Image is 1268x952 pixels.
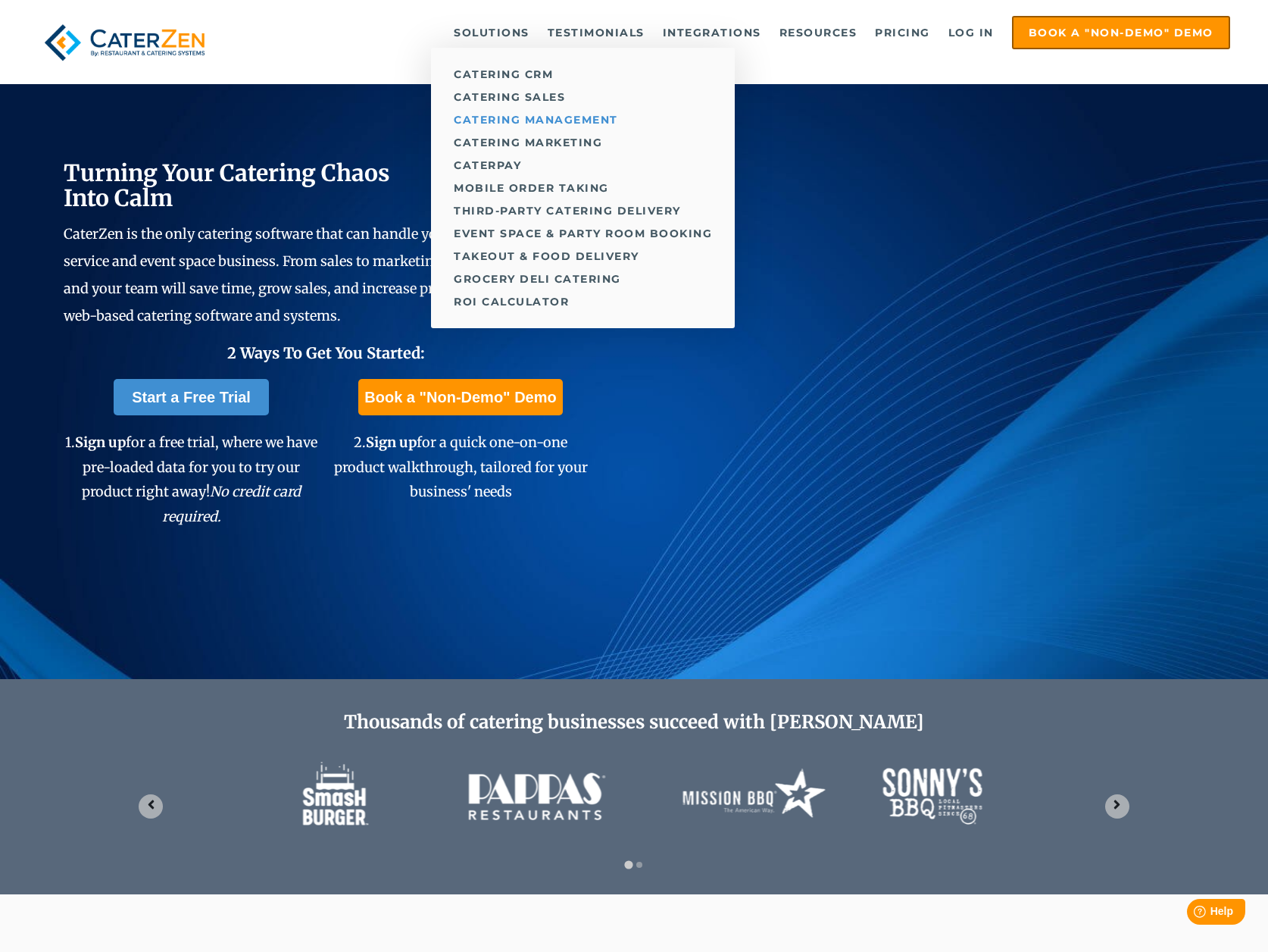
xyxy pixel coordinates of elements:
[431,86,735,108] a: Catering Sales
[38,16,211,69] img: caterzen
[64,225,585,324] span: CaterZen is the only catering software that can handle your drop-off, full-service and event spac...
[75,434,126,451] span: Sign up
[446,17,537,48] a: Solutions
[431,154,735,177] a: CaterPay
[655,17,769,48] a: Integrations
[227,343,425,362] span: 2 Ways To Get You Started:
[1133,893,1251,935] iframe: Help widget launcher
[358,379,562,415] a: Book a "Non-Demo" Demo
[431,199,735,222] a: Third-Party Catering Delivery
[1105,794,1129,819] button: Next slide
[636,862,642,868] button: Go to slide 2
[126,742,1141,870] section: Image carousel with 2 slides.
[270,742,998,848] img: caterzen-client-logos-1
[431,245,735,268] a: Takeout & Food Delivery
[431,131,735,154] a: Catering Marketing
[431,177,735,199] a: Mobile Order Taking
[366,434,417,451] span: Sign up
[64,158,390,212] span: Turning Your Catering Chaos Into Calm
[431,222,735,245] a: Event Space & Party Room Booking
[1012,16,1230,49] a: Book a "Non-Demo" Demo
[772,17,865,48] a: Resources
[624,860,632,869] button: Go to slide 1
[334,434,588,500] span: 2. for a quick one-on-one product walkthrough, tailored for your business' needs
[139,794,163,819] button: Go to last slide
[114,379,269,415] a: Start a Free Trial
[941,17,1001,48] a: Log in
[242,16,1230,49] div: Navigation Menu
[162,483,301,525] em: No credit card required.
[126,712,1141,734] h2: Thousands of catering businesses succeed with [PERSON_NAME]
[431,290,735,313] a: ROI Calculator
[540,17,652,48] a: Testimonials
[867,17,938,48] a: Pricing
[617,857,651,870] div: Select a slide to show
[431,268,735,290] a: Grocery Deli Catering
[431,63,735,86] a: Catering CRM
[65,434,317,525] span: 1. for a free trial, where we have pre-loaded data for you to try our product right away!
[431,108,735,131] a: Catering Management
[126,742,1141,848] div: 1 of 2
